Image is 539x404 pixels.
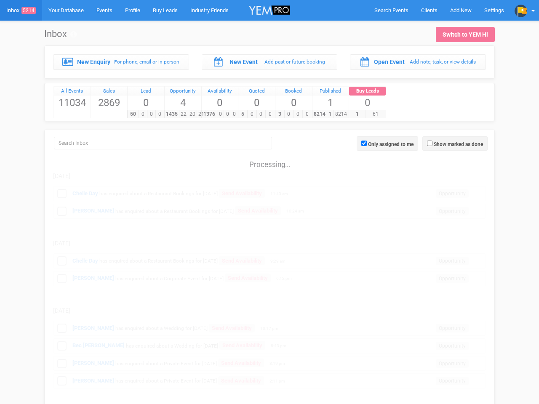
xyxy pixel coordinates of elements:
span: 0 [265,110,275,118]
span: 61 [366,110,386,118]
span: 8214 [333,110,349,118]
span: Search Events [374,7,408,13]
span: 0 [202,96,238,110]
span: 1 [312,96,349,110]
span: 1 [327,110,334,118]
a: Booked [275,87,312,96]
a: New Event Add past or future booking [202,54,338,69]
span: 0 [238,96,275,110]
label: Open Event [374,58,405,66]
span: 0 [147,110,156,118]
span: 1 [349,110,366,118]
span: 0 [302,110,312,118]
a: Availability [202,87,238,96]
span: 50 [127,110,139,118]
h1: Inbox [44,29,77,39]
span: 0 [231,110,238,118]
span: 0 [247,110,257,118]
span: 0 [293,110,303,118]
small: Add past or future booking [264,59,325,65]
span: 2869 [91,96,128,110]
span: 0 [275,96,312,110]
a: New Enquiry For phone, email or in-person [53,54,189,69]
label: New Event [229,58,258,66]
span: 0 [284,110,294,118]
label: Only assigned to me [368,141,414,148]
span: 20 [188,110,197,118]
span: 5 [238,110,248,118]
small: Add note, task, or view details [410,59,476,65]
span: Clients [421,7,438,13]
a: All Events [54,87,91,96]
span: 8214 [312,110,328,118]
span: 11034 [54,96,91,110]
span: 5214 [21,7,36,14]
span: 21 [197,110,206,118]
a: Quoted [238,87,275,96]
span: 0 [155,110,164,118]
label: Show marked as done [434,141,483,148]
a: Sales [91,87,128,96]
span: 0 [256,110,266,118]
span: 0 [224,110,231,118]
span: 0 [217,110,224,118]
small: For phone, email or in-person [114,59,179,65]
div: Switch to YEM Hi [443,30,488,39]
a: Published [312,87,349,96]
a: Buy Leads [349,87,386,96]
a: Opportunity [165,87,201,96]
span: 0 [139,110,147,118]
img: profile.png [515,5,527,17]
span: 4 [165,96,201,110]
label: New Enquiry [77,58,110,66]
a: Open Event Add note, task, or view details [350,54,486,69]
span: 0 [128,96,164,110]
span: Add New [450,7,472,13]
span: 22 [179,110,188,118]
a: Lead [128,87,164,96]
span: 1435 [164,110,179,118]
span: 1376 [201,110,217,118]
span: 0 [349,96,386,110]
input: Search Inbox [54,137,272,149]
a: Switch to YEM Hi [436,27,495,42]
span: 3 [275,110,285,118]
